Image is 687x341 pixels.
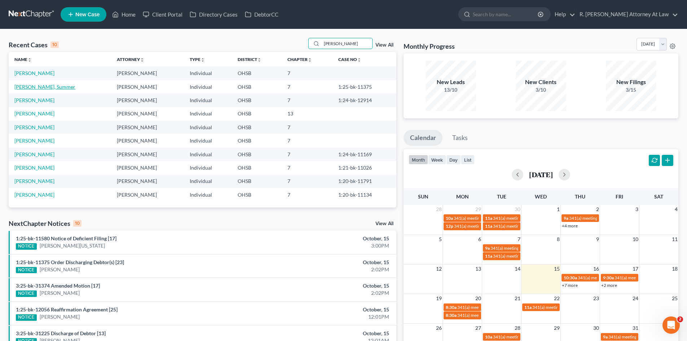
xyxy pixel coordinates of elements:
[201,58,205,62] i: unfold_more
[576,8,678,21] a: R. [PERSON_NAME] Attorney At Law
[308,58,312,62] i: unfold_more
[556,205,560,214] span: 1
[632,324,639,332] span: 31
[232,66,282,80] td: OHSB
[16,243,37,250] div: NOTICE
[111,161,184,174] td: [PERSON_NAME]
[269,313,389,320] div: 12:01PM
[454,223,524,229] span: 341(a) meeting for [PERSON_NAME]
[529,171,553,178] h2: [DATE]
[404,42,455,51] h3: Monthly Progress
[569,215,639,221] span: 341(a) meeting for [PERSON_NAME]
[333,148,396,161] td: 1:24-bk-11169
[632,265,639,273] span: 17
[616,193,623,200] span: Fri
[477,235,482,244] span: 6
[269,235,389,242] div: October, 15
[184,134,232,147] td: Individual
[16,314,37,321] div: NOTICE
[575,193,585,200] span: Thu
[608,334,678,340] span: 341(a) meeting for [PERSON_NAME]
[553,265,560,273] span: 15
[446,215,453,221] span: 10a
[493,253,601,259] span: 341(a) meeting for [PERSON_NAME] & [PERSON_NAME]
[671,265,678,273] span: 18
[40,313,80,320] a: [PERSON_NAME]
[551,8,575,21] a: Help
[111,93,184,107] td: [PERSON_NAME]
[357,58,361,62] i: unfold_more
[446,312,457,318] span: 8:30a
[269,242,389,249] div: 3:00PM
[556,235,560,244] span: 8
[269,259,389,266] div: October, 15
[282,175,333,188] td: 7
[282,93,333,107] td: 7
[16,306,118,312] a: 1:25-bk-12056 Reaffirmation Agreement [25]
[426,86,476,93] div: 13/10
[606,78,656,86] div: New Filings
[435,294,442,303] span: 19
[14,137,54,144] a: [PERSON_NAME]
[475,294,482,303] span: 20
[184,80,232,93] td: Individual
[232,161,282,174] td: OHSB
[232,107,282,121] td: OHSB
[606,86,656,93] div: 3/15
[493,223,563,229] span: 341(a) meeting for [PERSON_NAME]
[140,58,144,62] i: unfold_more
[111,121,184,134] td: [PERSON_NAME]
[27,58,32,62] i: unfold_more
[493,215,563,221] span: 341(a) meeting for [PERSON_NAME]
[333,93,396,107] td: 1:24-bk-12914
[184,175,232,188] td: Individual
[514,205,521,214] span: 30
[9,40,59,49] div: Recent Cases
[601,283,617,288] a: +2 more
[282,121,333,134] td: 7
[457,312,565,318] span: 341(a) meeting for [PERSON_NAME] & [PERSON_NAME]
[456,193,469,200] span: Mon
[75,12,100,17] span: New Case
[457,305,527,310] span: 341(a) meeting for [PERSON_NAME]
[111,148,184,161] td: [PERSON_NAME]
[426,78,476,86] div: New Leads
[232,121,282,134] td: OHSB
[671,294,678,303] span: 25
[333,161,396,174] td: 1:21-bk-11026
[282,66,333,80] td: 7
[184,107,232,121] td: Individual
[16,235,116,241] a: 1:25-bk-11580 Notice of Deficient Filing [17]
[16,267,37,274] div: NOTICE
[593,265,600,273] span: 16
[322,38,372,49] input: Search by name...
[535,193,547,200] span: Wed
[475,324,482,332] span: 27
[632,294,639,303] span: 24
[282,134,333,147] td: 7
[269,282,389,289] div: October, 15
[282,161,333,174] td: 7
[184,161,232,174] td: Individual
[184,93,232,107] td: Individual
[514,294,521,303] span: 21
[435,265,442,273] span: 12
[553,324,560,332] span: 29
[593,324,600,332] span: 30
[50,41,59,48] div: 10
[16,259,124,265] a: 1:25-bk-11375 Order Discharging Debtor(s) [23]
[446,305,457,310] span: 8:30a
[595,205,600,214] span: 2
[14,97,54,103] a: [PERSON_NAME]
[375,221,393,226] a: View All
[232,134,282,147] td: OHSB
[615,275,684,280] span: 341(a) meeting for [PERSON_NAME]
[14,124,54,130] a: [PERSON_NAME]
[428,155,446,165] button: week
[287,57,312,62] a: Chapterunfold_more
[475,265,482,273] span: 13
[532,305,602,310] span: 341(a) meeting for [PERSON_NAME]
[524,305,532,310] span: 11a
[232,175,282,188] td: OHSB
[111,107,184,121] td: [PERSON_NAME]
